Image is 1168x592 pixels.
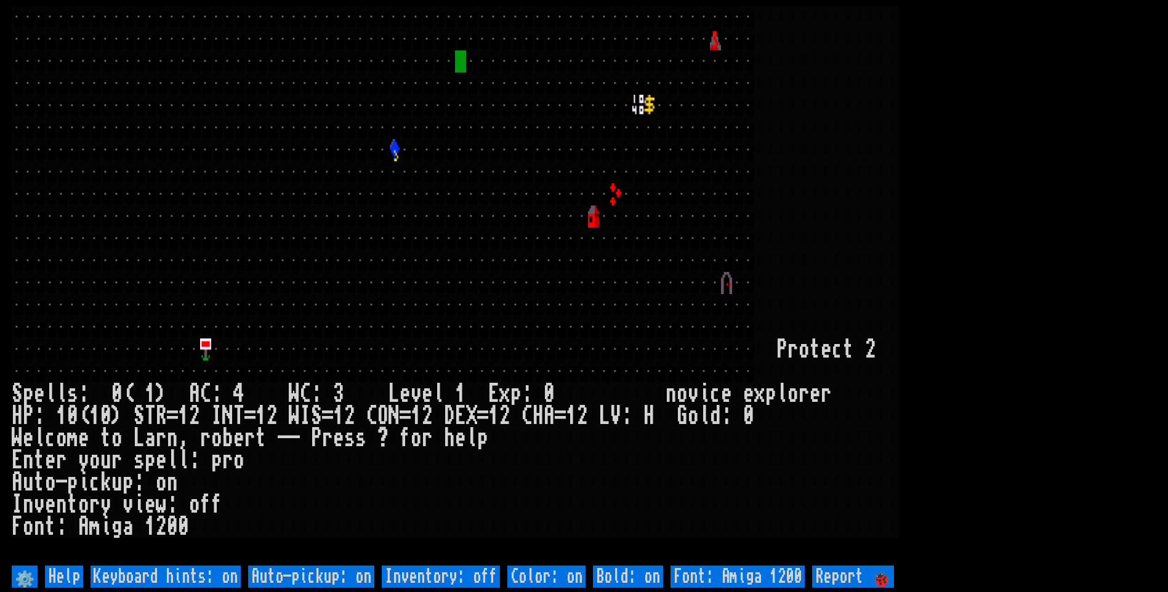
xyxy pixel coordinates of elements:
div: n [34,516,45,538]
div: = [477,405,488,427]
div: e [721,383,732,405]
div: 0 [743,405,754,427]
div: f [200,494,211,516]
input: Help [45,566,83,588]
div: r [200,427,211,449]
div: n [23,494,34,516]
div: - [56,471,67,494]
div: t [843,338,854,361]
div: i [699,383,710,405]
div: n [23,449,34,471]
div: o [23,516,34,538]
div: l [45,383,56,405]
div: P [23,405,34,427]
div: 1 [145,383,156,405]
div: l [56,383,67,405]
div: e [333,427,344,449]
div: X [466,405,477,427]
div: v [123,494,134,516]
div: 1 [178,405,189,427]
div: - [278,427,289,449]
div: l [699,405,710,427]
div: : [189,449,200,471]
div: l [776,383,787,405]
div: P [311,427,322,449]
div: 1 [145,516,156,538]
div: = [244,405,256,427]
div: W [289,383,300,405]
div: s [67,383,78,405]
input: Inventory: off [382,566,500,588]
div: , [178,427,189,449]
div: 2 [865,338,876,361]
div: p [67,471,78,494]
div: 1 [89,405,100,427]
div: I [211,405,222,427]
div: r [244,427,256,449]
div: T [145,405,156,427]
div: S [12,383,23,405]
div: S [134,405,145,427]
div: e [400,383,411,405]
div: g [111,516,123,538]
div: t [256,427,267,449]
div: 2 [499,405,510,427]
div: e [45,449,56,471]
div: C [300,383,311,405]
div: l [433,383,444,405]
div: : [621,405,632,427]
div: m [89,516,100,538]
div: l [178,449,189,471]
div: 2 [156,516,167,538]
div: C [200,383,211,405]
div: e [422,383,433,405]
div: W [12,427,23,449]
div: G [677,405,688,427]
input: ⚙️ [12,566,38,588]
div: r [787,338,799,361]
div: n [167,471,178,494]
div: A [189,383,200,405]
div: r [56,449,67,471]
div: p [123,471,134,494]
div: w [156,494,167,516]
div: e [78,427,89,449]
div: o [111,427,123,449]
div: H [533,405,544,427]
div: o [189,494,200,516]
div: r [821,383,832,405]
div: o [677,383,688,405]
div: c [710,383,721,405]
div: H [12,405,23,427]
div: y [100,494,111,516]
div: a [145,427,156,449]
div: E [455,405,466,427]
div: ( [123,383,134,405]
div: : [721,405,732,427]
input: Report 🐞 [812,566,894,588]
div: c [832,338,843,361]
div: 2 [344,405,355,427]
div: L [389,383,400,405]
div: t [100,427,111,449]
div: e [810,383,821,405]
div: o [78,494,89,516]
div: 1 [333,405,344,427]
div: x [499,383,510,405]
div: e [743,383,754,405]
div: 1 [488,405,499,427]
div: ( [78,405,89,427]
div: e [145,494,156,516]
div: s [344,427,355,449]
div: u [111,471,123,494]
div: e [34,383,45,405]
div: P [776,338,787,361]
div: E [488,383,499,405]
div: r [322,427,333,449]
div: D [444,405,455,427]
div: p [477,427,488,449]
div: C [522,405,533,427]
div: t [67,494,78,516]
div: I [300,405,311,427]
div: m [67,427,78,449]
